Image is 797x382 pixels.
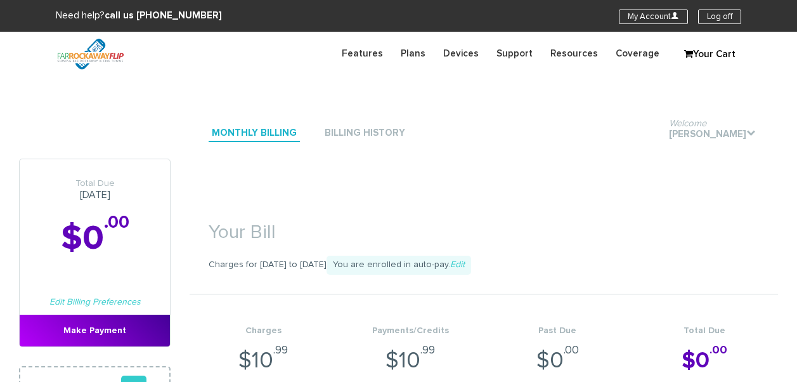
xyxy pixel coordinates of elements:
[190,326,337,336] h4: Charges
[190,256,778,275] p: Charges for [DATE] to [DATE]
[671,11,679,20] i: U
[607,41,668,66] a: Coverage
[631,326,778,336] h4: Total Due
[669,119,706,128] span: Welcome
[484,326,631,336] h4: Past Due
[47,32,134,76] img: FiveTownsFlip
[49,298,141,306] a: Edit Billing Preferences
[20,220,170,258] h2: $0
[541,41,607,66] a: Resources
[746,128,756,138] i: .
[392,41,434,66] a: Plans
[105,11,222,20] strong: call us [PHONE_NUMBER]
[450,260,465,269] a: Edit
[710,345,727,356] sup: .00
[104,214,129,232] sup: .00
[678,45,741,64] a: Your Cart
[321,125,408,142] a: Billing History
[619,10,688,24] a: My AccountU
[666,126,759,143] a: Welcome[PERSON_NAME].
[434,41,488,66] a: Devices
[273,345,288,356] sup: .99
[20,178,170,201] h3: [DATE]
[327,256,471,275] span: You are enrolled in auto-pay.
[209,125,300,142] a: Monthly Billing
[56,11,222,20] span: Need help?
[420,345,435,356] sup: .99
[698,10,741,24] a: Log off
[337,326,484,336] h4: Payments/Credits
[564,345,579,356] sup: .00
[20,315,170,346] a: Make Payment
[20,178,170,189] span: Total Due
[333,41,392,66] a: Features
[488,41,541,66] a: Support
[190,203,778,249] h1: Your Bill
